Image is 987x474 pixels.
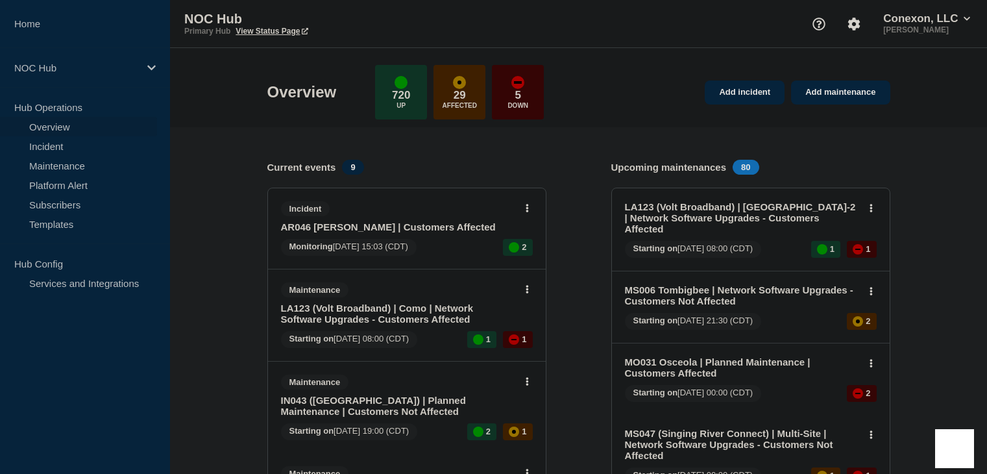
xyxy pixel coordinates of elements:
[625,284,859,306] a: MS006 Tombigbee | Network Software Upgrades - Customers Not Affected
[281,282,349,297] span: Maintenance
[289,334,334,343] span: Starting on
[281,375,349,390] span: Maintenance
[853,244,863,255] div: down
[633,316,678,325] span: Starting on
[625,241,762,258] span: [DATE] 08:00 (CDT)
[267,162,336,173] h4: Current events
[473,427,483,437] div: up
[342,160,363,175] span: 9
[866,316,870,326] p: 2
[184,12,444,27] p: NOC Hub
[830,244,835,254] p: 1
[625,428,859,461] a: MS047 (Singing River Connect) | Multi-Site | Network Software Upgrades - Customers Not Affected
[289,242,333,251] span: Monitoring
[853,316,863,327] div: affected
[522,427,526,436] p: 1
[281,221,515,232] a: AR046 [PERSON_NAME] | Customers Affected
[633,388,678,397] span: Starting on
[625,385,762,402] span: [DATE] 00:00 (CDT)
[507,102,528,109] p: Down
[515,89,521,102] p: 5
[392,89,410,102] p: 720
[443,102,477,109] p: Affected
[853,388,863,399] div: down
[509,334,519,345] div: down
[625,356,859,379] a: MO031 Osceola | Planned Maintenance | Customers Affected
[625,201,859,234] a: LA123 (Volt Broadband) | [GEOGRAPHIC_DATA]-2 | Network Software Upgrades - Customers Affected
[454,89,466,102] p: 29
[281,423,418,440] span: [DATE] 19:00 (CDT)
[733,160,759,175] span: 80
[396,102,406,109] p: Up
[791,81,890,105] a: Add maintenance
[625,313,762,330] span: [DATE] 21:30 (CDT)
[395,76,408,89] div: up
[522,334,526,344] p: 1
[473,334,483,345] div: up
[14,62,139,73] p: NOC Hub
[881,12,973,25] button: Conexon, LLC
[866,244,870,254] p: 1
[881,25,973,34] p: [PERSON_NAME]
[236,27,308,36] a: View Status Page
[511,76,524,89] div: down
[509,427,519,437] div: affected
[866,388,870,398] p: 2
[509,242,519,253] div: up
[705,81,785,105] a: Add incident
[486,334,491,344] p: 1
[522,242,526,252] p: 2
[935,429,974,468] iframe: Help Scout Beacon - Open
[840,10,868,38] button: Account settings
[486,427,491,436] p: 2
[184,27,230,36] p: Primary Hub
[817,244,827,255] div: up
[281,331,418,348] span: [DATE] 08:00 (CDT)
[289,426,334,436] span: Starting on
[453,76,466,89] div: affected
[267,83,337,101] h1: Overview
[611,162,727,173] h4: Upcoming maintenances
[633,243,678,253] span: Starting on
[281,395,515,417] a: IN043 ([GEOGRAPHIC_DATA]) | Planned Maintenance | Customers Not Affected
[805,10,833,38] button: Support
[281,303,515,325] a: LA123 (Volt Broadband) | Como | Network Software Upgrades - Customers Affected
[281,201,330,216] span: Incident
[281,239,417,256] span: [DATE] 15:03 (CDT)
